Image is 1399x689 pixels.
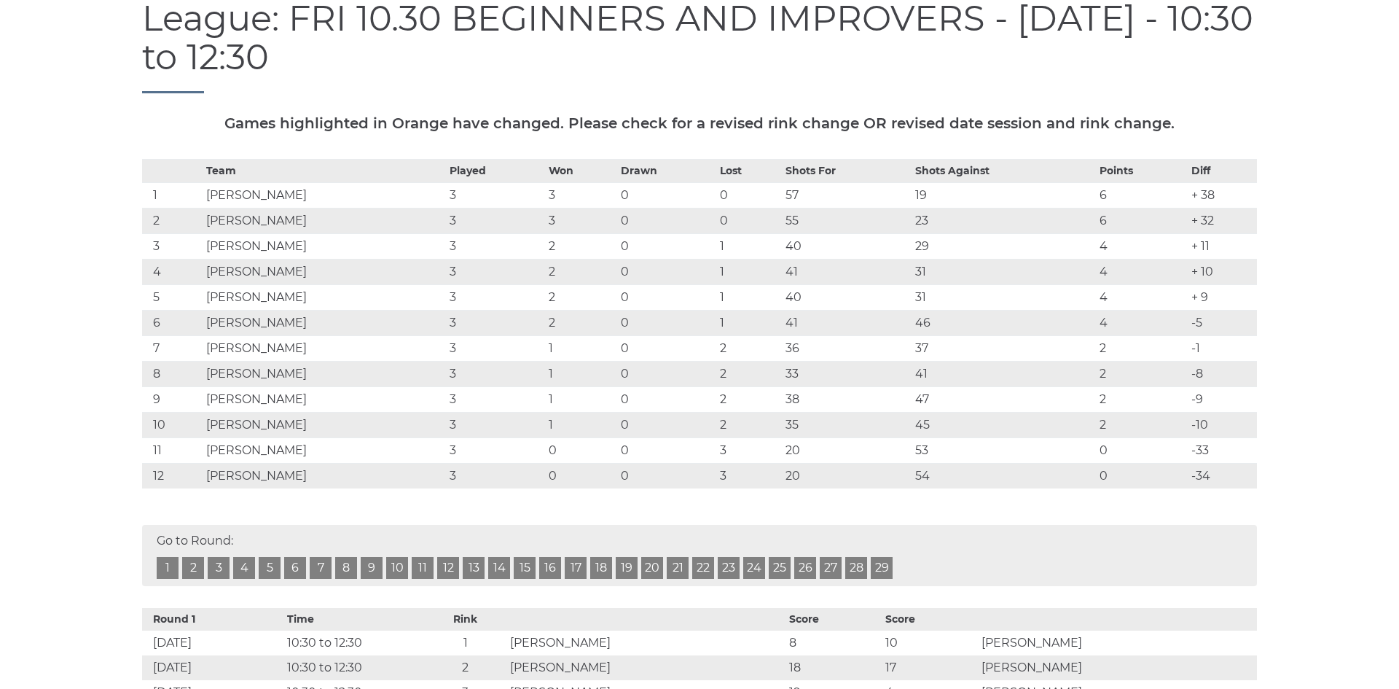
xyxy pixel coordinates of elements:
[283,608,425,631] th: Time
[716,159,782,182] th: Lost
[782,386,912,412] td: 38
[545,208,617,233] td: 3
[716,182,782,208] td: 0
[284,557,306,579] a: 6
[1096,361,1188,386] td: 2
[785,631,882,655] td: 8
[617,159,716,182] th: Drawn
[203,159,446,182] th: Team
[667,557,689,579] a: 21
[446,233,544,259] td: 3
[203,437,446,463] td: [PERSON_NAME]
[782,284,912,310] td: 40
[692,557,714,579] a: 22
[142,525,1257,586] div: Go to Round:
[142,115,1257,131] h5: Games highlighted in Orange have changed. Please check for a revised rink change OR revised date ...
[488,557,510,579] a: 14
[785,608,882,631] th: Score
[142,208,203,233] td: 2
[912,310,1096,335] td: 46
[782,310,912,335] td: 41
[545,182,617,208] td: 3
[617,259,716,284] td: 0
[1188,182,1257,208] td: + 38
[446,182,544,208] td: 3
[716,412,782,437] td: 2
[617,386,716,412] td: 0
[506,655,785,680] td: [PERSON_NAME]
[617,208,716,233] td: 0
[446,284,544,310] td: 3
[425,608,506,631] th: Rink
[1096,159,1188,182] th: Points
[1096,233,1188,259] td: 4
[782,259,912,284] td: 41
[233,557,255,579] a: 4
[1096,412,1188,437] td: 2
[203,412,446,437] td: [PERSON_NAME]
[142,259,203,284] td: 4
[590,557,612,579] a: 18
[142,284,203,310] td: 5
[446,437,544,463] td: 3
[259,557,281,579] a: 5
[203,386,446,412] td: [PERSON_NAME]
[203,259,446,284] td: [PERSON_NAME]
[1096,335,1188,361] td: 2
[203,233,446,259] td: [PERSON_NAME]
[782,233,912,259] td: 40
[912,361,1096,386] td: 41
[1188,361,1257,386] td: -8
[912,208,1096,233] td: 23
[1188,386,1257,412] td: -9
[142,412,203,437] td: 10
[782,412,912,437] td: 35
[446,361,544,386] td: 3
[545,386,617,412] td: 1
[782,335,912,361] td: 36
[1096,208,1188,233] td: 6
[545,310,617,335] td: 2
[446,159,544,182] th: Played
[446,386,544,412] td: 3
[617,182,716,208] td: 0
[545,259,617,284] td: 2
[545,463,617,488] td: 0
[782,159,912,182] th: Shots For
[617,412,716,437] td: 0
[545,361,617,386] td: 1
[716,463,782,488] td: 3
[412,557,434,579] a: 11
[335,557,357,579] a: 8
[978,631,1257,655] td: [PERSON_NAME]
[1096,259,1188,284] td: 4
[1188,412,1257,437] td: -10
[283,631,425,655] td: 10:30 to 12:30
[506,631,785,655] td: [PERSON_NAME]
[203,182,446,208] td: [PERSON_NAME]
[617,463,716,488] td: 0
[912,412,1096,437] td: 45
[617,335,716,361] td: 0
[203,335,446,361] td: [PERSON_NAME]
[616,557,638,579] a: 19
[142,386,203,412] td: 9
[716,208,782,233] td: 0
[1188,437,1257,463] td: -33
[310,557,332,579] a: 7
[617,233,716,259] td: 0
[203,284,446,310] td: [PERSON_NAME]
[463,557,485,579] a: 13
[203,310,446,335] td: [PERSON_NAME]
[142,233,203,259] td: 3
[716,259,782,284] td: 1
[446,208,544,233] td: 3
[716,335,782,361] td: 2
[912,386,1096,412] td: 47
[142,437,203,463] td: 11
[912,437,1096,463] td: 53
[716,386,782,412] td: 2
[1188,463,1257,488] td: -34
[142,335,203,361] td: 7
[437,557,459,579] a: 12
